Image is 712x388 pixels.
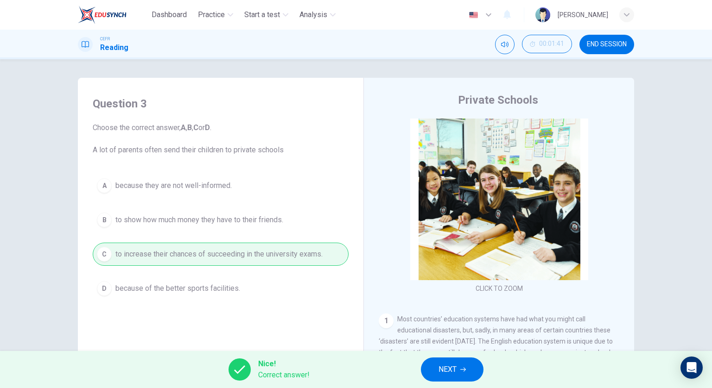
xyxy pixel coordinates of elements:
[421,357,483,382] button: NEXT
[100,42,128,53] h1: Reading
[152,9,187,20] span: Dashboard
[458,93,538,107] h4: Private Schools
[205,123,210,132] b: D
[193,123,198,132] b: C
[244,9,280,20] span: Start a test
[587,41,627,48] span: END SESSION
[258,369,310,381] span: Correct answer!
[468,12,479,19] img: en
[194,6,237,23] button: Practice
[379,313,394,328] div: 1
[198,9,225,20] span: Practice
[522,35,572,53] button: 00:01:41
[299,9,327,20] span: Analysis
[439,363,457,376] span: NEXT
[296,6,339,23] button: Analysis
[181,123,186,132] b: A
[579,35,634,54] button: END SESSION
[78,6,127,24] img: EduSynch logo
[558,9,608,20] div: [PERSON_NAME]
[187,123,192,132] b: B
[93,96,349,111] h4: Question 3
[148,6,191,23] button: Dashboard
[241,6,292,23] button: Start a test
[539,40,564,48] span: 00:01:41
[535,7,550,22] img: Profile picture
[495,35,515,54] div: Mute
[100,36,110,42] span: CEFR
[680,357,703,379] div: Open Intercom Messenger
[522,35,572,54] div: Hide
[258,358,310,369] span: Nice!
[93,122,349,156] span: Choose the correct answer, , , or . A lot of parents often send their children to private schools
[78,6,148,24] a: EduSynch logo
